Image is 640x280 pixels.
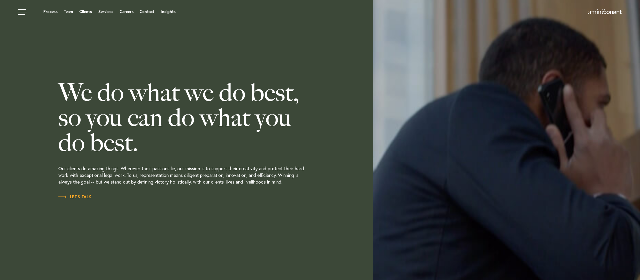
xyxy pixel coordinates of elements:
a: Clients [79,10,92,14]
a: Let’s Talk [58,194,92,200]
a: Insights [161,10,176,14]
img: Amini & Conant [588,9,622,15]
a: Careers [120,10,134,14]
p: Our clients do amazing things. Wherever their passions lie, our mission is to support their creat... [58,155,368,194]
h2: We do what we do best, so you can do what you do best. [58,80,368,155]
a: Process [43,10,58,14]
span: Let’s Talk [58,195,92,199]
a: Services [98,10,113,14]
a: Contact [140,10,154,14]
a: Team [64,10,73,14]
